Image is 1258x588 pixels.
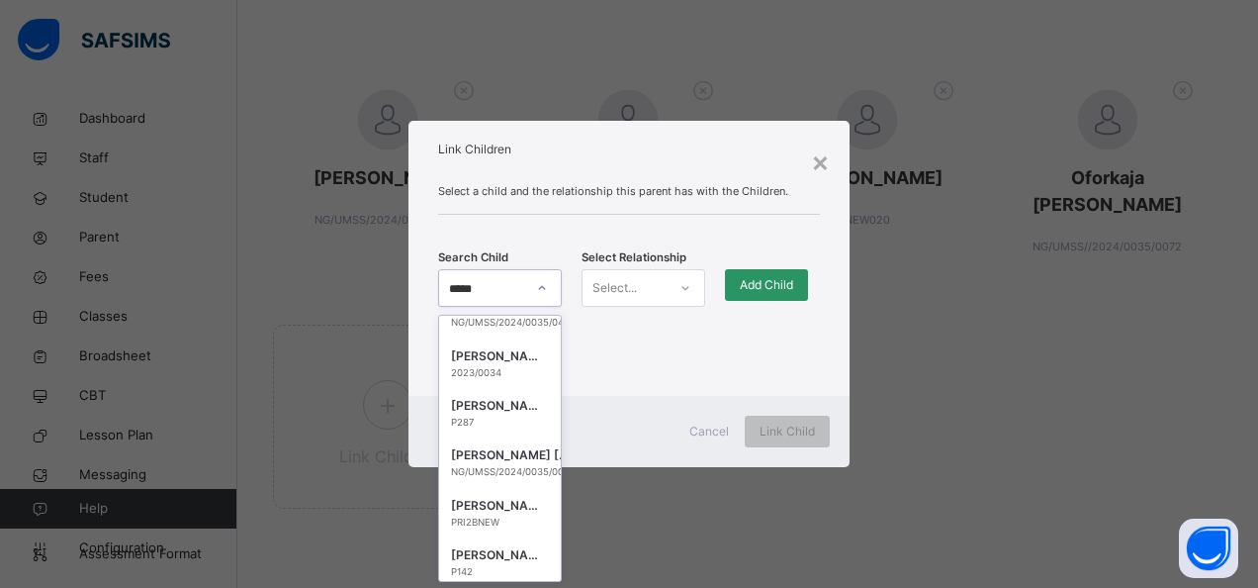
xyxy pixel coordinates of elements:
div: × [811,141,830,182]
div: P287 [451,416,549,430]
div: [PERSON_NAME] [451,496,549,516]
div: [PERSON_NAME] [451,545,549,565]
span: Select a child and the relationship this parent has with the Children. [438,183,819,200]
div: [PERSON_NAME] ISAH [451,396,549,416]
div: [PERSON_NAME] [451,346,549,366]
div: [PERSON_NAME] [PERSON_NAME] [451,445,576,465]
button: Open asap [1179,519,1238,578]
span: Add Child [740,276,793,294]
div: PRI2BNEW [451,516,549,530]
div: NG/UMSS/2024/0035/0054 [451,465,576,479]
div: P142 [451,565,549,579]
span: Cancel [689,423,729,441]
div: NG/UMSS/2024/0035/0403 [451,316,576,330]
span: Link Child [760,423,815,441]
div: 2023/0034 [451,366,549,380]
span: Search Child [438,249,508,266]
span: Select Relationship [582,249,686,266]
div: Select... [592,269,637,307]
h1: Link Children [438,141,819,158]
